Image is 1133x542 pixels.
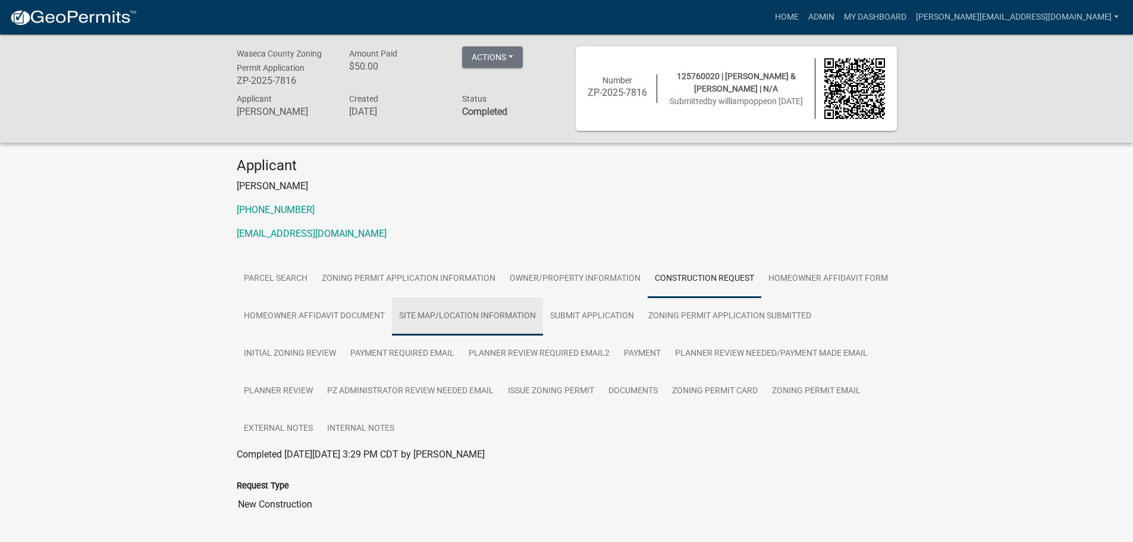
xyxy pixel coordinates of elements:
[501,372,601,411] a: Issue Zoning Permit
[237,94,272,104] span: Applicant
[349,61,444,72] h6: $50.00
[392,297,543,336] a: Site Map/Location Information
[349,94,378,104] span: Created
[617,335,668,373] a: Payment
[770,6,804,29] a: Home
[761,260,895,298] a: Homeowner Affidavit Form
[237,49,322,73] span: Waseca County Zoning Permit Application
[237,449,485,460] span: Completed [DATE][DATE] 3:29 PM CDT by [PERSON_NAME]
[641,297,818,336] a: Zoning Permit Application Submitted
[349,49,397,58] span: Amount Paid
[237,335,343,373] a: Initial Zoning Review
[824,58,885,119] img: QR code
[708,96,767,106] span: by williampoppe
[677,71,796,93] span: 125760020 | [PERSON_NAME] & [PERSON_NAME] | N/A
[462,335,617,373] a: Planner Review Required Email2
[543,297,641,336] a: Submit Application
[237,482,289,490] label: Request Type
[670,96,803,106] span: Submitted on [DATE]
[765,372,868,411] a: Zoning Permit Email
[237,204,315,215] a: [PHONE_NUMBER]
[462,94,487,104] span: Status
[237,179,897,193] p: [PERSON_NAME]
[320,410,401,448] a: Internal Notes
[839,6,911,29] a: My Dashboard
[911,6,1123,29] a: [PERSON_NAME][EMAIL_ADDRESS][DOMAIN_NAME]
[315,260,503,298] a: Zoning Permit Application Information
[237,228,387,239] a: [EMAIL_ADDRESS][DOMAIN_NAME]
[349,106,444,117] h6: [DATE]
[668,335,875,373] a: Planner Review Needed/Payment Made Email
[237,157,897,174] h4: Applicant
[804,6,839,29] a: Admin
[503,260,648,298] a: Owner/Property Information
[343,335,462,373] a: Payment Required Email
[601,372,665,411] a: Documents
[237,260,315,298] a: Parcel search
[237,75,332,86] h6: ZP-2025-7816
[588,87,648,98] h6: ZP-2025-7816
[462,106,507,117] strong: Completed
[462,46,523,68] button: Actions
[320,372,501,411] a: PZ Administrator Review Needed Email
[237,372,320,411] a: Planner Review
[237,410,320,448] a: External Notes
[648,260,761,298] a: Construction Request
[237,106,332,117] h6: [PERSON_NAME]
[237,297,392,336] a: Homeowner Affidavit Document
[665,372,765,411] a: Zoning Permit Card
[602,76,632,85] span: Number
